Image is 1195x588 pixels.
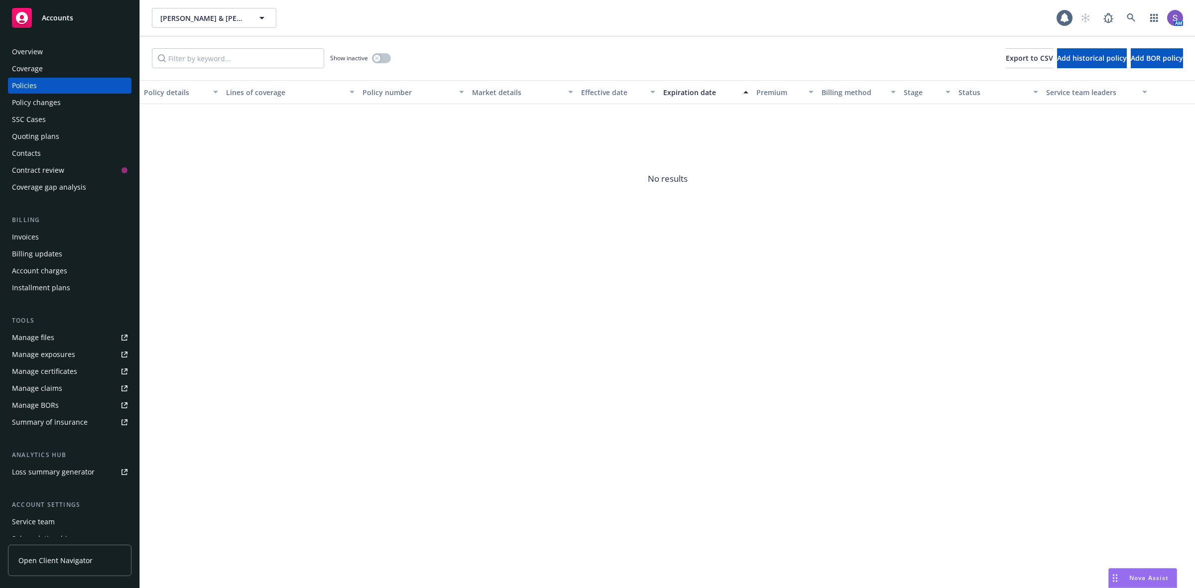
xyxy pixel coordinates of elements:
[12,44,43,60] div: Overview
[144,87,207,98] div: Policy details
[12,531,75,547] div: Sales relationships
[472,87,563,98] div: Market details
[8,414,131,430] a: Summary of insurance
[12,380,62,396] div: Manage claims
[1144,8,1164,28] a: Switch app
[12,229,39,245] div: Invoices
[18,555,93,566] span: Open Client Navigator
[752,80,818,104] button: Premium
[140,104,1195,253] span: No results
[900,80,955,104] button: Stage
[822,87,885,98] div: Billing method
[8,397,131,413] a: Manage BORs
[8,78,131,94] a: Policies
[1046,87,1137,98] div: Service team leaders
[8,112,131,127] a: SSC Cases
[1075,8,1095,28] a: Start snowing
[581,87,644,98] div: Effective date
[955,80,1042,104] button: Status
[8,229,131,245] a: Invoices
[12,78,37,94] div: Policies
[1167,10,1183,26] img: photo
[1057,53,1127,63] span: Add historical policy
[12,263,67,279] div: Account charges
[12,330,54,346] div: Manage files
[659,80,752,104] button: Expiration date
[1042,80,1152,104] button: Service team leaders
[663,87,737,98] div: Expiration date
[8,380,131,396] a: Manage claims
[12,280,70,296] div: Installment plans
[222,80,358,104] button: Lines of coverage
[904,87,940,98] div: Stage
[42,14,73,22] span: Accounts
[1131,53,1183,63] span: Add BOR policy
[12,179,86,195] div: Coverage gap analysis
[8,4,131,32] a: Accounts
[8,464,131,480] a: Loss summary generator
[12,112,46,127] div: SSC Cases
[468,80,578,104] button: Market details
[12,162,64,178] div: Contract review
[1108,568,1177,588] button: Nova Assist
[12,464,95,480] div: Loss summary generator
[12,347,75,362] div: Manage exposures
[577,80,659,104] button: Effective date
[1109,569,1121,588] div: Drag to move
[12,514,55,530] div: Service team
[140,80,222,104] button: Policy details
[12,246,62,262] div: Billing updates
[8,61,131,77] a: Coverage
[8,215,131,225] div: Billing
[818,80,900,104] button: Billing method
[8,500,131,510] div: Account settings
[8,330,131,346] a: Manage files
[8,263,131,279] a: Account charges
[8,162,131,178] a: Contract review
[1129,574,1169,582] span: Nova Assist
[12,363,77,379] div: Manage certificates
[1121,8,1141,28] a: Search
[8,450,131,460] div: Analytics hub
[8,280,131,296] a: Installment plans
[8,514,131,530] a: Service team
[8,128,131,144] a: Quoting plans
[1131,48,1183,68] button: Add BOR policy
[8,44,131,60] a: Overview
[12,61,43,77] div: Coverage
[12,414,88,430] div: Summary of insurance
[362,87,453,98] div: Policy number
[8,95,131,111] a: Policy changes
[958,87,1027,98] div: Status
[152,8,276,28] button: [PERSON_NAME] & [PERSON_NAME]
[8,347,131,362] a: Manage exposures
[226,87,344,98] div: Lines of coverage
[1098,8,1118,28] a: Report a Bug
[12,95,61,111] div: Policy changes
[1057,48,1127,68] button: Add historical policy
[1006,48,1053,68] button: Export to CSV
[12,397,59,413] div: Manage BORs
[152,48,324,68] input: Filter by keyword...
[8,316,131,326] div: Tools
[358,80,468,104] button: Policy number
[756,87,803,98] div: Premium
[12,128,59,144] div: Quoting plans
[8,179,131,195] a: Coverage gap analysis
[12,145,41,161] div: Contacts
[330,54,368,62] span: Show inactive
[160,13,246,23] span: [PERSON_NAME] & [PERSON_NAME]
[8,531,131,547] a: Sales relationships
[8,246,131,262] a: Billing updates
[8,145,131,161] a: Contacts
[8,363,131,379] a: Manage certificates
[1006,53,1053,63] span: Export to CSV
